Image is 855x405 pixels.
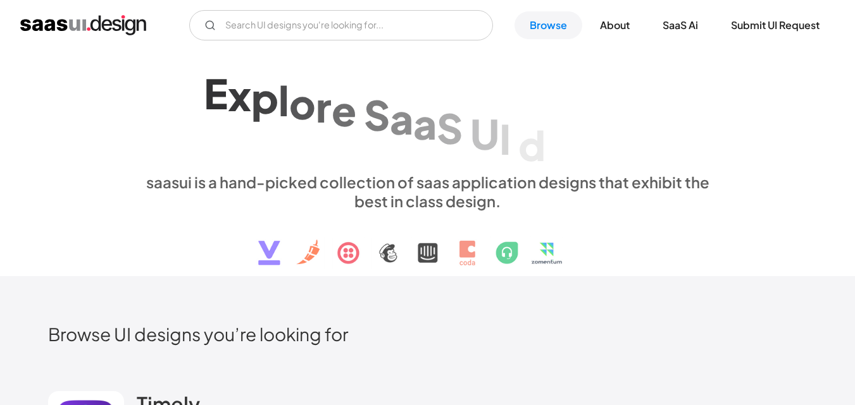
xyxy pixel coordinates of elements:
div: a [390,94,413,143]
div: r [316,82,332,131]
input: Search UI designs you're looking for... [189,10,493,40]
a: Submit UI Request [716,11,835,39]
div: p [251,73,278,122]
div: x [228,71,251,119]
div: S [437,104,463,152]
div: d [518,120,546,169]
img: text, icon, saas logo [236,210,620,276]
div: S [364,90,390,138]
div: I [499,114,511,163]
div: o [289,79,316,128]
a: About [585,11,645,39]
a: SaaS Ai [647,11,713,39]
form: Email Form [189,10,493,40]
div: l [278,76,289,124]
div: e [332,86,356,135]
div: U [470,109,499,157]
h1: Explore SaaS UI design patterns & interactions. [137,63,719,160]
div: E [204,69,228,118]
a: home [20,15,146,35]
h2: Browse UI designs you’re looking for [48,323,808,345]
a: Browse [515,11,582,39]
div: saasui is a hand-picked collection of saas application designs that exhibit the best in class des... [137,172,719,210]
div: a [413,99,437,147]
